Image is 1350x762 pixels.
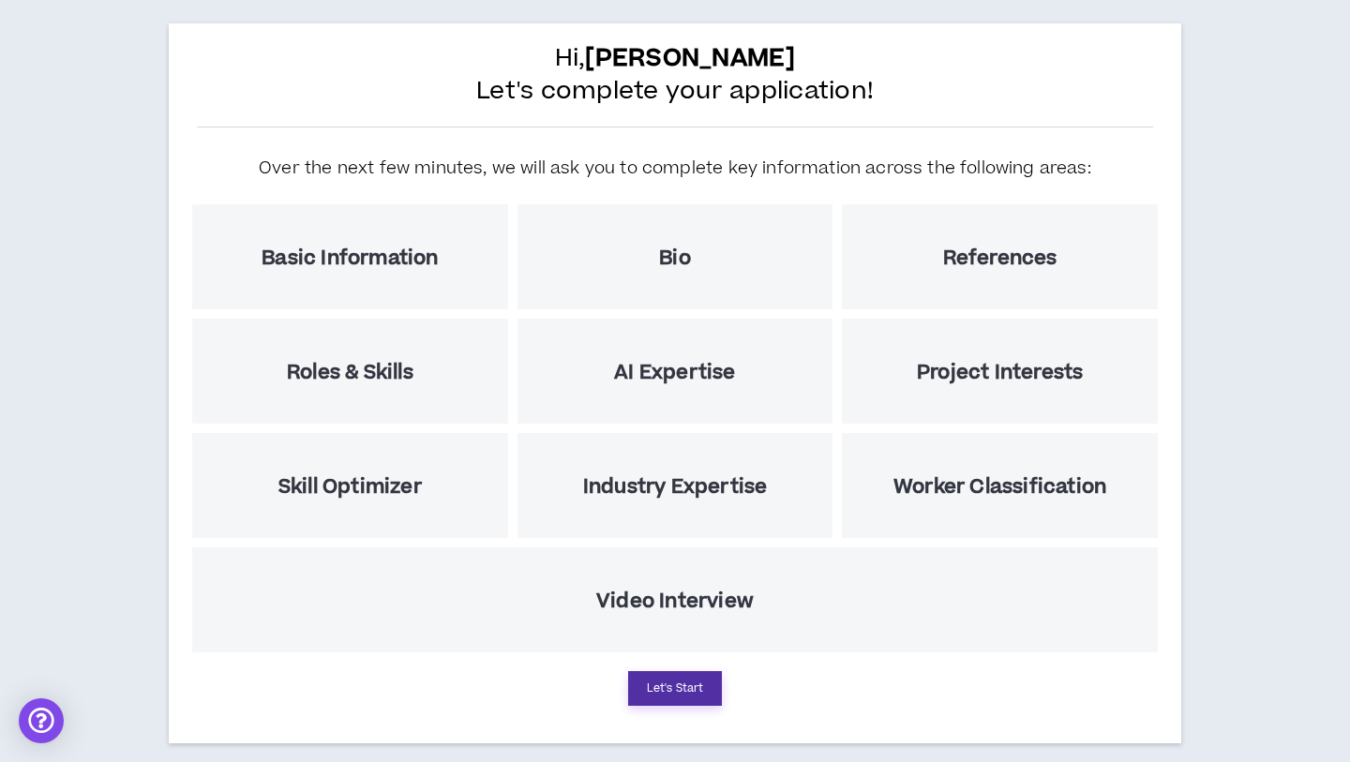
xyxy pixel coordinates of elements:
h5: Roles & Skills [287,361,413,384]
span: Let's complete your application! [476,75,874,108]
h5: AI Expertise [614,361,735,384]
h5: Worker Classification [893,475,1106,499]
h5: Bio [659,247,691,270]
h5: Project Interests [917,361,1083,384]
button: Let's Start [628,671,722,706]
span: Hi, [555,42,796,75]
div: Open Intercom Messenger [19,698,64,743]
h5: Basic Information [262,247,438,270]
h5: Skill Optimizer [278,475,422,499]
b: [PERSON_NAME] [585,40,795,76]
h5: References [943,247,1057,270]
h5: Industry Expertise [583,475,768,499]
h5: Over the next few minutes, we will ask you to complete key information across the following areas: [259,156,1091,181]
h5: Video Interview [596,590,754,613]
